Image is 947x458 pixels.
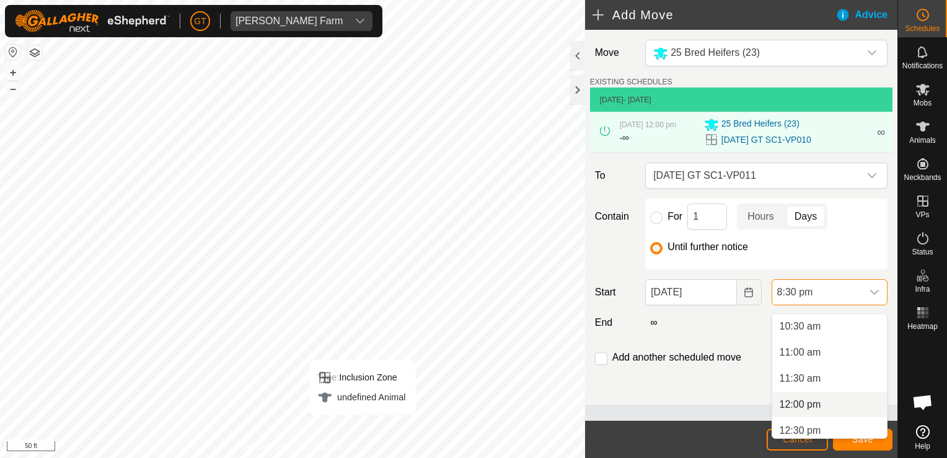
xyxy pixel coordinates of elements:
[590,163,640,189] label: To
[904,384,941,421] div: Open chat
[6,65,20,80] button: +
[898,420,947,455] a: Help
[780,345,821,360] span: 11:00 am
[914,99,932,107] span: Mobs
[620,120,676,129] span: [DATE] 12:00 pm
[671,47,760,58] span: 25 Bred Heifers (23)
[747,209,774,224] span: Hours
[915,285,930,293] span: Infra
[6,81,20,96] button: –
[860,163,884,188] div: dropdown trigger
[645,317,662,328] label: ∞
[231,11,348,31] span: Thoren Farm
[721,117,799,132] span: 25 Bred Heifers (23)
[780,397,821,412] span: 12:00 pm
[915,211,929,218] span: VPs
[767,429,828,451] button: Cancel
[305,442,341,453] a: Contact Us
[590,315,640,330] label: End
[907,323,938,330] span: Heatmap
[622,132,629,143] span: ∞
[909,137,936,144] span: Animals
[590,40,640,66] label: Move
[667,242,748,252] label: Until further notice
[27,45,42,60] button: Map Layers
[904,174,941,181] span: Neckbands
[15,10,170,32] img: Gallagher Logo
[860,40,884,66] div: dropdown trigger
[780,319,821,334] span: 10:30 am
[877,126,885,138] span: ∞
[244,442,290,453] a: Privacy Policy
[592,7,835,22] h2: Add Move
[721,133,811,146] a: [DATE] GT SC1-VP010
[835,7,897,22] div: Advice
[915,442,930,450] span: Help
[317,370,405,385] div: Inclusion Zone
[783,434,812,444] span: Cancel
[590,285,640,300] label: Start
[623,96,651,104] span: - [DATE]
[905,25,940,32] span: Schedules
[648,40,860,66] span: 25 Bred Heifers
[620,130,629,145] div: -
[772,280,862,305] span: 8:30 pm
[737,279,762,305] button: Choose Date
[348,11,372,31] div: dropdown trigger
[6,45,20,60] button: Reset Map
[772,340,887,365] li: 11:00 am
[852,434,873,444] span: Save
[912,248,933,256] span: Status
[194,15,206,28] span: GT
[780,423,821,438] span: 12:30 pm
[772,392,887,417] li: 12:00 pm
[833,429,892,451] button: Save
[862,280,887,305] div: dropdown trigger
[772,366,887,391] li: 11:30 am
[667,212,682,222] label: For
[648,163,860,188] span: 2025-08-13 GT SC1-VP011
[590,209,640,224] label: Contain
[902,62,943,70] span: Notifications
[600,96,623,104] span: [DATE]
[236,16,343,26] div: [PERSON_NAME] Farm
[317,390,405,405] div: undefined Animal
[772,314,887,339] li: 10:30 am
[772,418,887,443] li: 12:30 pm
[612,352,741,362] label: Add another scheduled move
[590,76,672,88] label: EXISTING SCHEDULES
[780,371,821,386] span: 11:30 am
[795,209,817,224] span: Days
